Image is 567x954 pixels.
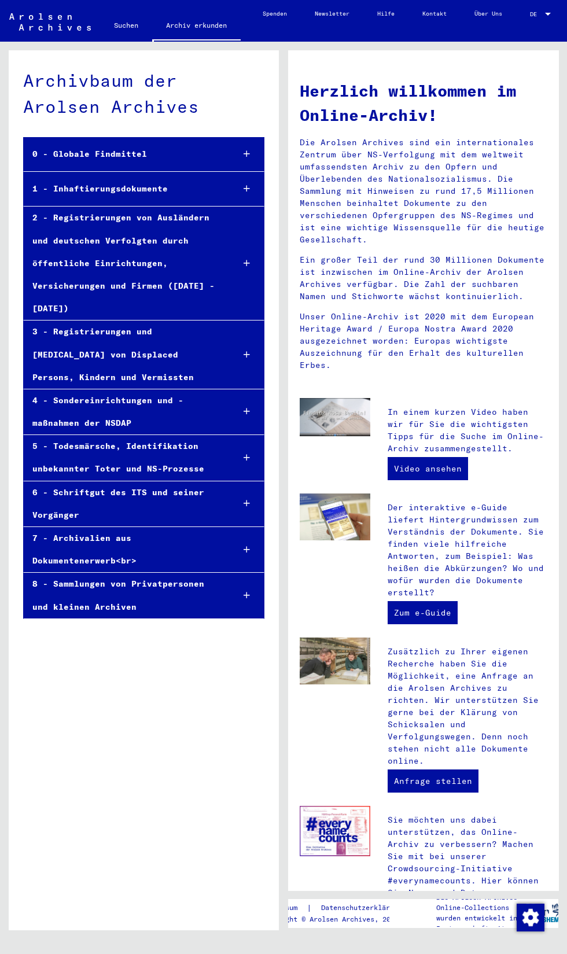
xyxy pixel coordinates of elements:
a: Video ansehen [388,457,468,480]
a: Zum e-Guide [388,601,458,624]
div: Archivbaum der Arolsen Archives [23,68,264,120]
h1: Herzlich willkommen im Online-Archiv! [300,79,547,127]
a: Datenschutzerklärung [312,902,416,914]
img: Arolsen_neg.svg [9,13,91,31]
div: 4 - Sondereinrichtungen und -maßnahmen der NSDAP [24,389,224,434]
img: video.jpg [300,398,370,437]
div: 0 - Globale Findmittel [24,143,224,165]
a: Suchen [100,12,152,39]
img: enc.jpg [300,806,370,856]
div: Zustimmung ändern [516,903,544,931]
div: 5 - Todesmärsche, Identifikation unbekannter Toter und NS-Prozesse [24,435,224,480]
div: 3 - Registrierungen und [MEDICAL_DATA] von Displaced Persons, Kindern und Vermissten [24,321,224,389]
p: Unser Online-Archiv ist 2020 mit dem European Heritage Award / Europa Nostra Award 2020 ausgezeic... [300,311,547,371]
div: 1 - Inhaftierungsdokumente [24,178,224,200]
p: Ein großer Teil der rund 30 Millionen Dokumente ist inzwischen im Online-Archiv der Arolsen Archi... [300,254,547,303]
a: Archiv erkunden [152,12,241,42]
p: Copyright © Arolsen Archives, 2021 [261,914,416,924]
p: Die Arolsen Archives Online-Collections [436,892,525,913]
img: inquiries.jpg [300,638,370,685]
div: 8 - Sammlungen von Privatpersonen und kleinen Archiven [24,573,224,618]
div: 6 - Schriftgut des ITS und seiner Vorgänger [24,481,224,526]
div: 2 - Registrierungen von Ausländern und deutschen Verfolgten durch öffentliche Einrichtungen, Vers... [24,207,224,320]
p: Der interaktive e-Guide liefert Hintergrundwissen zum Verständnis der Dokumente. Sie finden viele... [388,502,547,599]
div: 7 - Archivalien aus Dokumentenerwerb<br> [24,527,224,572]
p: Zusätzlich zu Ihrer eigenen Recherche haben Sie die Möglichkeit, eine Anfrage an die Arolsen Arch... [388,646,547,767]
img: eguide.jpg [300,493,370,541]
p: Die Arolsen Archives sind ein internationales Zentrum über NS-Verfolgung mit dem weltweit umfasse... [300,137,547,246]
img: Zustimmung ändern [517,904,544,931]
div: | [261,902,416,914]
span: DE [530,11,543,17]
p: wurden entwickelt in Partnerschaft mit [436,913,525,934]
p: In einem kurzen Video haben wir für Sie die wichtigsten Tipps für die Suche im Online-Archiv zusa... [388,406,547,455]
a: Anfrage stellen [388,769,478,793]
